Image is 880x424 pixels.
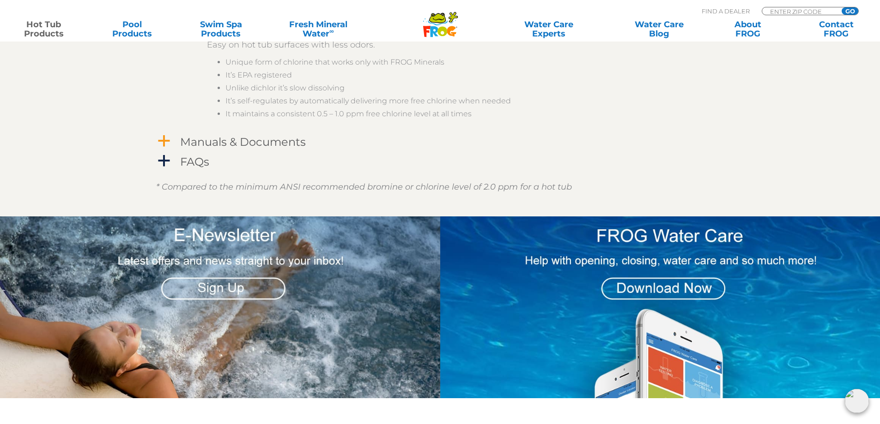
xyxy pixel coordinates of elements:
a: Water CareExperts [493,20,605,38]
a: Fresh MineralWater∞ [275,20,361,38]
h4: Manuals & Documents [180,136,306,148]
em: * Compared to the minimum ANSI recommended bromine or chlorine level of 2.0 ppm for a hot tub [156,182,572,192]
li: It’s EPA registered [225,69,701,82]
a: ContactFROG [802,20,871,38]
h4: FAQs [180,155,209,168]
li: Unlike dichlor it’s slow dissolving [225,82,701,95]
span: a [157,134,171,148]
a: Hot TubProducts [9,20,78,38]
li: It maintains a consistent 0.5 – 1.0 ppm free chlorine level at all times [225,107,701,120]
span: a [157,154,171,168]
a: Water CareBlog [625,20,693,38]
sup: ∞ [329,27,334,35]
a: Swim SpaProducts [187,20,255,38]
a: AboutFROG [713,20,782,38]
li: It’s self-regulates by automatically delivering more free chlorine when needed [225,95,701,107]
a: a FAQs [156,153,724,170]
p: Easy on hot tub surfaces with less odors. [207,38,701,51]
input: GO [842,7,858,15]
p: Find A Dealer [702,7,750,15]
a: a Manuals & Documents [156,133,724,150]
a: PoolProducts [98,20,167,38]
img: openIcon [845,389,869,413]
li: Unique form of chlorine that works only with FROG Minerals [225,56,701,69]
input: Zip Code Form [769,7,831,15]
